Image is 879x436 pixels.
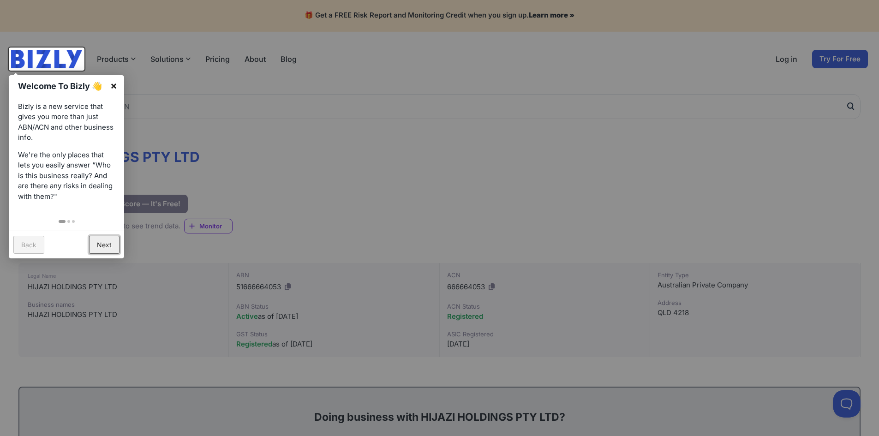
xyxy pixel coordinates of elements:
[89,236,120,254] a: Next
[18,150,115,202] p: We're the only places that lets you easily answer “Who is this business really? And are there any...
[18,102,115,143] p: Bizly is a new service that gives you more than just ABN/ACN and other business info.
[103,75,124,96] a: ×
[13,236,44,254] a: Back
[18,80,105,92] h1: Welcome To Bizly 👋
